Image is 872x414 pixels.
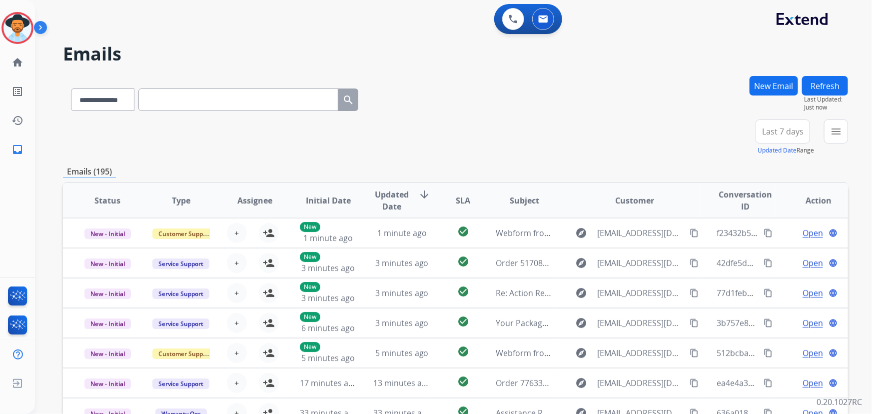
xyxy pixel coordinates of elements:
span: New - Initial [84,258,131,269]
mat-icon: content_copy [764,318,773,327]
span: 5 minutes ago [301,352,355,363]
mat-icon: explore [576,317,588,329]
th: Action [775,183,848,218]
mat-icon: content_copy [690,348,699,357]
mat-icon: language [829,228,838,237]
span: Service Support [152,258,209,269]
mat-icon: home [11,56,23,68]
span: + [234,347,239,359]
span: Customer Support [152,228,217,239]
button: Last 7 days [756,119,810,143]
button: New Email [750,76,798,95]
mat-icon: check_circle [457,255,469,267]
mat-icon: menu [830,125,842,137]
mat-icon: language [829,378,838,387]
span: 17 minutes ago [300,377,358,388]
span: Type [172,194,190,206]
span: Webform from [EMAIL_ADDRESS][DOMAIN_NAME] on [DATE] [496,347,723,358]
mat-icon: content_copy [690,378,699,387]
span: Subject [510,194,539,206]
span: 3 minutes ago [301,262,355,273]
span: 77d1feb0-c863-413f-8942-18e88f04fe4b [717,287,864,298]
span: Webform from [EMAIL_ADDRESS][DOMAIN_NAME] on [DATE] [496,227,723,238]
span: Customer [616,194,655,206]
span: New - Initial [84,288,131,299]
mat-icon: content_copy [764,288,773,297]
span: Open [803,347,823,359]
mat-icon: content_copy [764,378,773,387]
mat-icon: person_add [263,227,275,239]
mat-icon: check_circle [457,225,469,237]
span: Initial Date [306,194,351,206]
span: Open [803,227,823,239]
span: [EMAIL_ADDRESS][DOMAIN_NAME] [598,257,685,269]
span: 3 minutes ago [375,257,429,268]
p: New [300,282,320,292]
mat-icon: content_copy [764,348,773,357]
span: [EMAIL_ADDRESS][DOMAIN_NAME] [598,347,685,359]
p: New [300,222,320,232]
span: Last Updated: [804,95,848,103]
span: [EMAIL_ADDRESS][DOMAIN_NAME] [598,227,685,239]
span: f23432b5-6a29-447f-b530-3d195d2af857 [717,227,867,238]
mat-icon: search [342,94,354,106]
mat-icon: check_circle [457,285,469,297]
button: + [227,343,247,363]
mat-icon: explore [576,257,588,269]
p: New [300,342,320,352]
span: Updated Date [373,188,410,212]
mat-icon: content_copy [690,318,699,327]
span: 13 minutes ago [373,377,431,388]
img: avatar [3,14,31,42]
span: 42dfe5d5-2947-47fb-8818-d614d18df719 [717,257,868,268]
button: Refresh [802,76,848,95]
span: 3 minutes ago [375,317,429,328]
mat-icon: content_copy [690,258,699,267]
span: + [234,317,239,329]
span: Open [803,287,823,299]
mat-icon: language [829,258,838,267]
span: 1 minute ago [377,227,427,238]
span: 512bcba7-3593-434f-8b16-793cce34e7ab [717,347,869,358]
mat-icon: language [829,318,838,327]
button: Updated Date [758,146,797,154]
span: New - Initial [84,348,131,359]
button: + [227,313,247,333]
span: 3 minutes ago [375,287,429,298]
span: Open [803,257,823,269]
mat-icon: content_copy [690,228,699,237]
mat-icon: explore [576,377,588,389]
mat-icon: person_add [263,377,275,389]
button: + [227,283,247,303]
span: Just now [804,103,848,111]
span: Your Package Is Coming [DATE] [496,317,613,328]
span: [EMAIL_ADDRESS][DOMAIN_NAME] [598,287,685,299]
mat-icon: content_copy [764,228,773,237]
p: New [300,252,320,262]
mat-icon: list_alt [11,85,23,97]
mat-icon: history [11,114,23,126]
mat-icon: language [829,348,838,357]
span: New - Initial [84,318,131,329]
span: 3 minutes ago [301,292,355,303]
span: + [234,257,239,269]
mat-icon: inbox [11,143,23,155]
span: Open [803,377,823,389]
p: 0.20.1027RC [817,396,862,408]
span: + [234,227,239,239]
mat-icon: explore [576,347,588,359]
span: New - Initial [84,378,131,389]
mat-icon: person_add [263,257,275,269]
mat-icon: language [829,288,838,297]
mat-icon: arrow_downward [418,188,430,200]
button: + [227,373,247,393]
button: + [227,223,247,243]
span: Status [94,194,120,206]
mat-icon: content_copy [690,288,699,297]
h2: Emails [63,44,848,64]
span: 5 minutes ago [375,347,429,358]
mat-icon: person_add [263,317,275,329]
span: Customer Support [152,348,217,359]
span: Service Support [152,288,209,299]
mat-icon: check_circle [457,345,469,357]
